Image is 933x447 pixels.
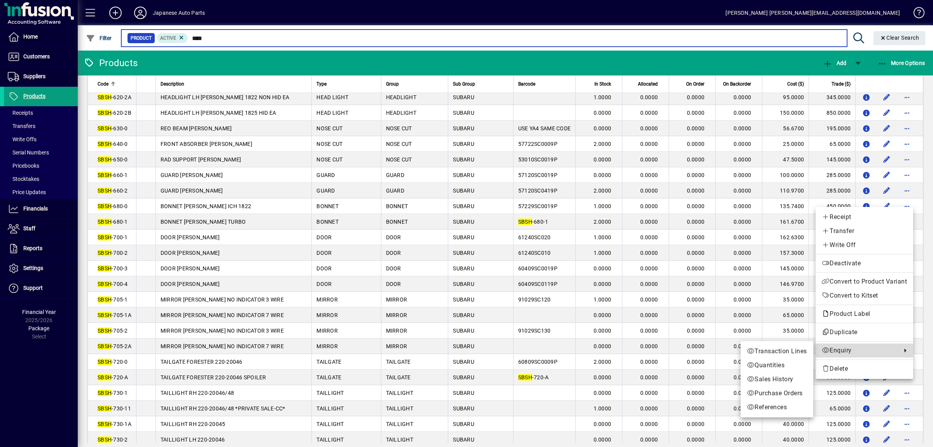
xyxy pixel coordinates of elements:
span: Sales History [747,375,807,384]
span: Product Label [822,310,874,317]
span: Transfer [822,226,907,236]
span: References [747,403,807,412]
span: Enquiry [822,346,898,355]
span: Duplicate [822,328,907,337]
span: Convert to Kitset [822,291,907,300]
span: Write Off [822,240,907,250]
button: Deactivate product [816,256,913,270]
span: Convert to Product Variant [822,277,907,286]
span: Deactivate [822,259,907,268]
span: Delete [822,364,907,373]
span: Purchase Orders [747,389,807,398]
span: Transaction Lines [747,347,807,356]
span: Receipt [822,212,907,222]
span: Quantities [747,361,807,370]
